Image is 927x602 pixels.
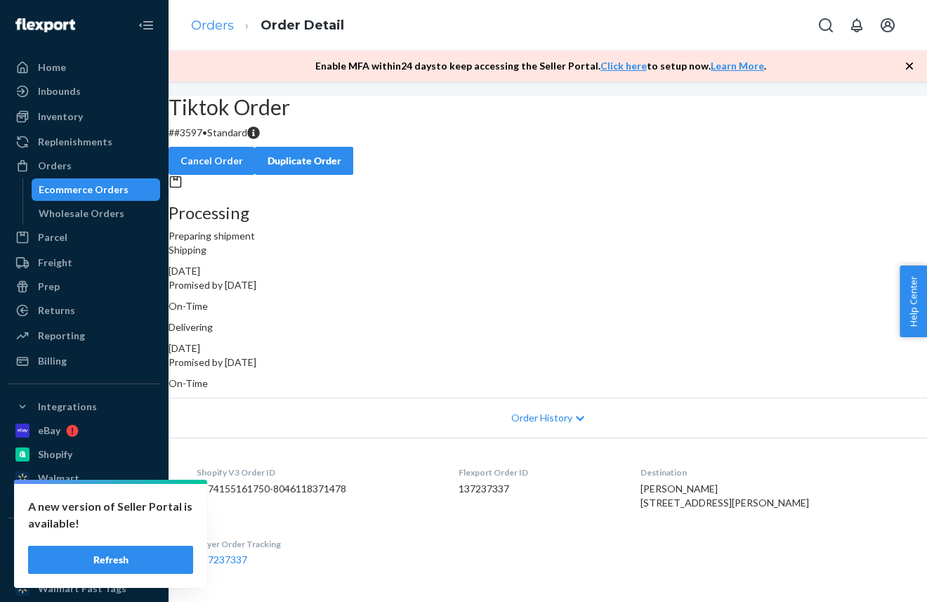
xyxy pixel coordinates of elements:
a: Walmart Fast Tags [8,577,160,600]
p: Promised by [DATE] [169,278,927,292]
div: Orders [38,159,72,173]
a: Inventory [8,105,160,128]
h2: Tiktok Order [169,96,927,119]
a: Billing [8,350,160,372]
span: • [202,126,207,138]
div: Walmart [38,471,79,485]
div: Walmart Fast Tags [38,582,126,596]
div: Duplicate Order [267,154,341,168]
dt: Destination [640,466,899,478]
div: Returns [38,303,75,318]
span: Order History [511,411,572,425]
a: Returns [8,299,160,322]
div: Integrations [38,400,97,414]
h3: Processing [169,204,927,222]
p: On-Time [169,377,927,391]
span: Standard [207,126,247,138]
a: eBay [8,419,160,442]
button: Duplicate Order [255,147,353,175]
p: Shipping [169,243,927,257]
div: Inventory [38,110,83,124]
a: Orders [8,155,160,177]
div: Home [38,60,66,74]
a: Replenishments [8,131,160,153]
button: Help Center [900,266,927,337]
a: Add Integration [8,495,160,512]
div: Billing [38,354,67,368]
div: Prep [38,280,60,294]
ol: breadcrumbs [180,5,355,46]
a: Freight [8,251,160,274]
a: Inbounds [8,80,160,103]
p: Enable MFA within 24 days to keep accessing the Seller Portal. to setup now. . [315,59,766,73]
a: Parcel [8,226,160,249]
p: On-Time [169,299,927,313]
dd: 137237337 [459,482,618,496]
a: Prep [8,275,160,298]
a: Learn More [711,60,764,72]
a: eBay Fast Tags [8,554,160,576]
dt: Flexport Order ID [459,466,618,478]
button: Integrations [8,395,160,418]
dd: 6974155161750-8046118371478 [197,482,436,496]
a: Order Detail [261,18,344,33]
button: Open notifications [843,11,871,39]
a: Wholesale Orders [32,202,161,225]
div: Shopify [38,447,72,462]
dt: Buyer Order Tracking [197,538,436,550]
p: A new version of Seller Portal is available! [28,498,193,532]
button: Fast Tags [8,530,160,552]
a: Reporting [8,325,160,347]
button: Refresh [28,546,193,574]
a: Shopify [8,443,160,466]
button: Cancel Order [169,147,255,175]
img: Flexport logo [15,18,75,32]
div: eBay [38,424,60,438]
div: Freight [38,256,72,270]
div: Ecommerce Orders [39,183,129,197]
a: Home [8,56,160,79]
div: Reporting [38,329,85,343]
div: Parcel [38,230,67,244]
button: Open account menu [874,11,902,39]
div: Replenishments [38,135,112,149]
a: Walmart [8,467,160,490]
p: # #3597 [169,126,927,140]
div: Preparing shipment [169,204,927,243]
dt: Shopify V3 Order ID [197,466,436,478]
a: Ecommerce Orders [32,178,161,201]
div: [DATE] [169,264,927,278]
div: Inbounds [38,84,81,98]
a: 137237337 [197,554,247,565]
div: [DATE] [169,341,927,355]
button: Open Search Box [812,11,840,39]
p: Delivering [169,320,927,334]
p: Promised by [DATE] [169,355,927,369]
a: Orders [191,18,234,33]
div: Wholesale Orders [39,207,124,221]
a: Click here [600,60,647,72]
span: [PERSON_NAME] [STREET_ADDRESS][PERSON_NAME] [640,483,809,509]
button: Close Navigation [132,11,160,39]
